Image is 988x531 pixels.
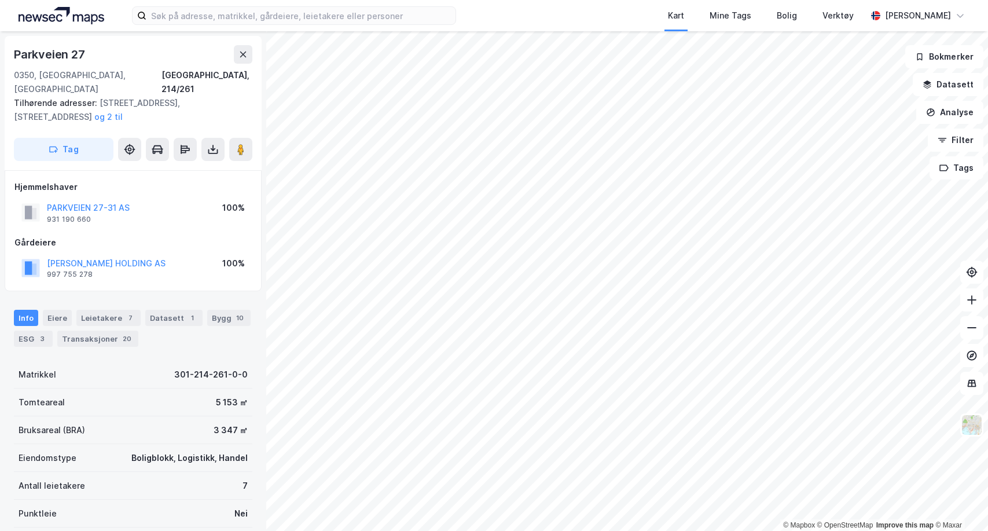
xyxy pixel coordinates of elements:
[961,414,983,436] img: Z
[19,395,65,409] div: Tomteareal
[930,156,983,180] button: Tags
[47,215,91,224] div: 931 190 660
[885,9,951,23] div: [PERSON_NAME]
[174,368,248,382] div: 301-214-261-0-0
[207,310,251,326] div: Bygg
[14,98,100,108] span: Tilhørende adresser:
[47,270,93,279] div: 997 755 278
[19,423,85,437] div: Bruksareal (BRA)
[19,507,57,521] div: Punktleie
[822,9,854,23] div: Verktøy
[214,423,248,437] div: 3 347 ㎡
[777,9,797,23] div: Bolig
[14,68,161,96] div: 0350, [GEOGRAPHIC_DATA], [GEOGRAPHIC_DATA]
[216,395,248,409] div: 5 153 ㎡
[817,521,873,529] a: OpenStreetMap
[14,331,53,347] div: ESG
[124,312,136,324] div: 7
[668,9,684,23] div: Kart
[783,521,815,529] a: Mapbox
[916,101,983,124] button: Analyse
[43,310,72,326] div: Eiere
[930,475,988,531] iframe: Chat Widget
[57,331,138,347] div: Transaksjoner
[928,129,983,152] button: Filter
[222,257,245,270] div: 100%
[905,45,983,68] button: Bokmerker
[243,479,248,493] div: 7
[19,451,76,465] div: Eiendomstype
[234,507,248,521] div: Nei
[14,180,252,194] div: Hjemmelshaver
[222,201,245,215] div: 100%
[131,451,248,465] div: Boligblokk, Logistikk, Handel
[76,310,141,326] div: Leietakere
[19,7,104,24] img: logo.a4113a55bc3d86da70a041830d287a7e.svg
[36,333,48,345] div: 3
[19,368,56,382] div: Matrikkel
[120,333,134,345] div: 20
[186,312,198,324] div: 1
[234,312,246,324] div: 10
[913,73,983,96] button: Datasett
[14,236,252,250] div: Gårdeiere
[161,68,252,96] div: [GEOGRAPHIC_DATA], 214/261
[146,7,456,24] input: Søk på adresse, matrikkel, gårdeiere, leietakere eller personer
[14,310,38,326] div: Info
[876,521,934,529] a: Improve this map
[930,475,988,531] div: Kontrollprogram for chat
[14,45,87,64] div: Parkveien 27
[19,479,85,493] div: Antall leietakere
[14,96,243,124] div: [STREET_ADDRESS], [STREET_ADDRESS]
[14,138,113,161] button: Tag
[145,310,203,326] div: Datasett
[710,9,751,23] div: Mine Tags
